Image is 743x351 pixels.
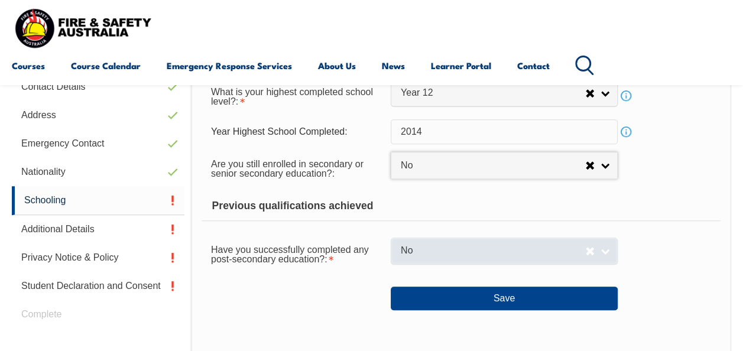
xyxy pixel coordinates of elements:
[391,119,618,144] input: YYYY
[202,237,391,270] div: Have you successfully completed any post-secondary education? is required.
[12,272,184,300] a: Student Declaration and Consent
[391,287,618,310] button: Save
[202,191,721,221] div: Previous qualifications achieved
[618,87,634,104] a: Info
[12,186,184,215] a: Schooling
[202,79,391,112] div: What is your highest completed school level? is required.
[12,243,184,272] a: Privacy Notice & Policy
[401,245,585,257] span: No
[211,159,364,178] span: Are you still enrolled in secondary or senior secondary education?:
[401,87,585,99] span: Year 12
[202,121,391,143] div: Year Highest School Completed:
[618,123,634,140] a: Info
[382,51,405,80] a: News
[71,51,141,80] a: Course Calendar
[167,51,292,80] a: Emergency Response Services
[318,51,356,80] a: About Us
[12,215,184,243] a: Additional Details
[12,73,184,101] a: Contact Details
[211,87,373,106] span: What is your highest completed school level?:
[431,51,491,80] a: Learner Portal
[401,160,585,172] span: No
[12,129,184,158] a: Emergency Contact
[12,158,184,186] a: Nationality
[517,51,550,80] a: Contact
[211,245,369,264] span: Have you successfully completed any post-secondary education?:
[12,51,45,80] a: Courses
[12,101,184,129] a: Address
